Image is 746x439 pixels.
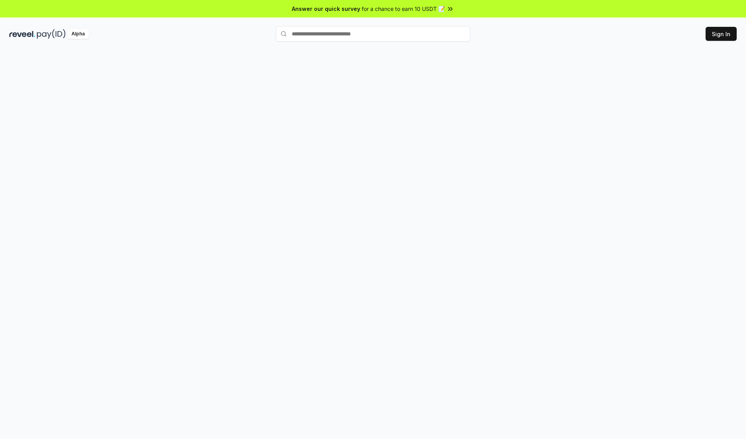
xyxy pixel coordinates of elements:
img: reveel_dark [9,29,35,39]
div: Alpha [67,29,89,39]
span: Answer our quick survey [292,5,360,13]
span: for a chance to earn 10 USDT 📝 [362,5,445,13]
button: Sign In [706,27,737,41]
img: pay_id [37,29,66,39]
